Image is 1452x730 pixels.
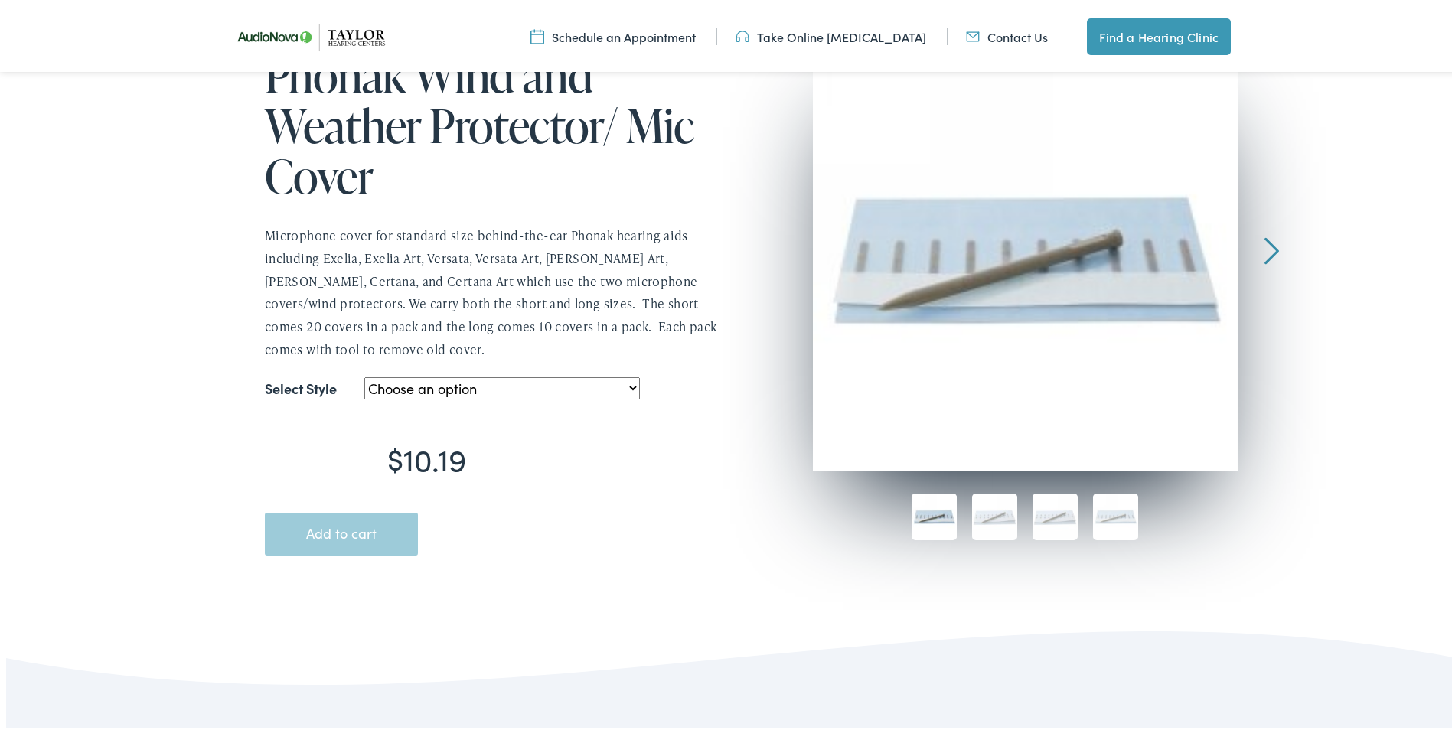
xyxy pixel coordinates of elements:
img: Long Phonak wind and weather/mic protector. [912,490,957,537]
span: $ [387,434,403,477]
img: utility icon [966,25,980,42]
a: Contact Us [966,25,1048,42]
img: Long Phonak wind and weather/mic protector. [813,44,1237,468]
label: Select Style [265,372,337,399]
img: Phonak Wind and Weather Protector/ Mic Cover [1093,490,1138,537]
a: Find a Hearing Clinic [1087,15,1231,52]
h1: Phonak Wind and Weather Protector/ Mic Cover [265,47,732,198]
a: Take Online [MEDICAL_DATA] [736,25,926,42]
span: Microphone cover for standard size behind-the-ear Phonak hearing aids including Exelia, Exelia Ar... [265,223,716,355]
img: Short Phonak wind and weather/mic protector. [972,490,1017,537]
a: Schedule an Appointment [530,25,696,42]
button: Add to cart [265,510,418,552]
bdi: 10.19 [387,434,466,477]
img: utility icon [736,25,749,42]
img: utility icon [530,25,544,42]
img: Phonak Wind and Weather Protector/ Mic Cover [1033,490,1078,537]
